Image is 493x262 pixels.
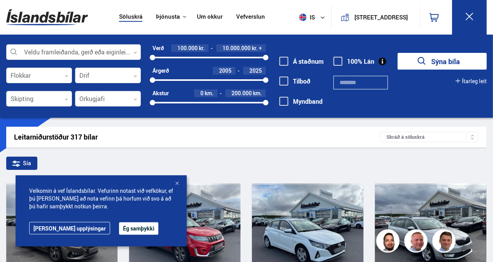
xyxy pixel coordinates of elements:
[433,231,457,254] img: FbJEzSuNWCJXmdc-.webp
[156,13,180,21] button: Þjónusta
[200,89,204,97] span: 0
[336,6,415,28] a: [STREET_ADDRESS]
[333,58,374,65] label: 100% Lán
[380,132,478,142] div: Skráð á söluskrá
[6,3,30,26] button: Opna LiveChat spjallviðmót
[232,89,252,97] span: 200.000
[199,45,205,51] span: kr.
[153,68,169,74] div: Árgerð
[29,222,110,234] a: [PERSON_NAME] upplýsingar
[153,90,169,96] div: Akstur
[249,67,262,74] span: 2025
[14,133,380,141] div: Leitarniðurstöður 317 bílar
[377,231,401,254] img: nhp88E3Fdnt1Opn2.png
[252,45,258,51] span: kr.
[119,222,158,235] button: Ég samþykki
[236,13,265,21] a: Vefverslun
[279,78,311,85] label: Tilboð
[6,157,37,170] div: Sía
[296,6,331,29] button: is
[279,58,324,65] label: Á staðnum
[259,45,262,51] span: +
[6,5,88,30] img: G0Ugv5HjCgRt.svg
[177,44,198,52] span: 100.000
[219,67,232,74] span: 2005
[253,90,262,96] span: km.
[405,231,429,254] img: siFngHWaQ9KaOqBr.png
[223,44,251,52] span: 10.000.000
[296,14,316,21] span: is
[29,187,173,210] span: Velkomin á vef Íslandsbílar. Vefurinn notast við vefkökur, ef þú [PERSON_NAME] að nota vefinn þá ...
[197,13,223,21] a: Um okkur
[299,14,307,21] img: svg+xml;base64,PHN2ZyB4bWxucz0iaHR0cDovL3d3dy53My5vcmcvMjAwMC9zdmciIHdpZHRoPSI1MTIiIGhlaWdodD0iNT...
[205,90,214,96] span: km.
[279,98,323,105] label: Myndband
[153,45,164,51] div: Verð
[353,14,410,21] button: [STREET_ADDRESS]
[119,13,142,21] a: Söluskrá
[456,78,487,84] button: Ítarleg leit
[398,53,487,70] button: Sýna bíla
